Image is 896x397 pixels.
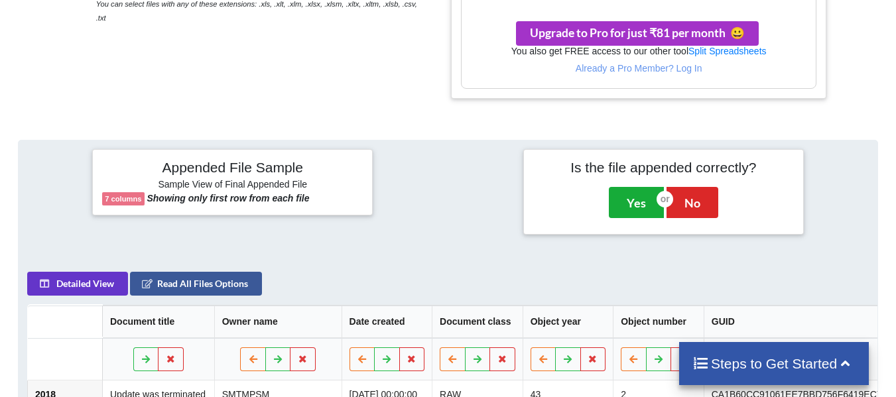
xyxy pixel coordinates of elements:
b: 7 columns [105,195,141,203]
button: Upgrade to Pro for just ₹81 per monthsmile [516,21,759,46]
span: Upgrade to Pro for just ₹81 per month [530,26,745,40]
h4: Appended File Sample [102,159,363,178]
th: Document class [432,306,523,338]
button: Read All Files Options [130,272,262,296]
a: Split Spreadsheets [688,46,767,56]
span: smile [726,26,745,40]
button: Detailed View [27,272,128,296]
th: Document title [102,306,214,338]
b: Showing only first row from each file [147,193,309,203]
button: Yes [609,187,664,217]
th: Owner name [214,306,342,338]
button: No [667,187,718,217]
h6: Sample View of Final Appended File [102,179,363,192]
h6: You also get FREE access to our other tool [462,46,815,57]
h4: Steps to Get Started [692,355,856,372]
th: Object number [613,306,704,338]
th: Object year [523,306,613,338]
th: Date created [342,306,432,338]
p: Already a Pro Member? Log In [462,62,815,75]
h4: Is the file appended correctly? [533,159,794,176]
